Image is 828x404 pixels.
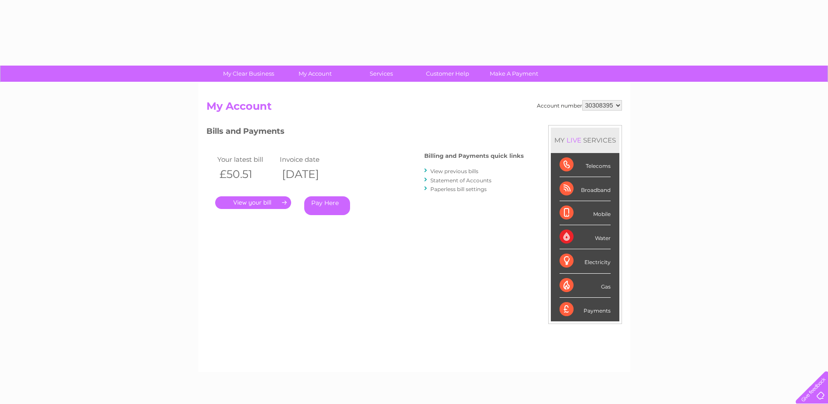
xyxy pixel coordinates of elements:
[215,196,291,209] a: .
[560,153,611,177] div: Telecoms
[215,165,278,183] th: £50.51
[551,128,619,153] div: MY SERVICES
[478,66,550,82] a: Make A Payment
[560,298,611,321] div: Payments
[206,100,622,117] h2: My Account
[565,136,583,144] div: LIVE
[424,153,524,159] h4: Billing and Payments quick links
[304,196,350,215] a: Pay Here
[560,274,611,298] div: Gas
[560,225,611,249] div: Water
[279,66,351,82] a: My Account
[345,66,417,82] a: Services
[278,153,340,165] td: Invoice date
[430,186,487,192] a: Paperless bill settings
[278,165,340,183] th: [DATE]
[412,66,484,82] a: Customer Help
[537,100,622,111] div: Account number
[215,153,278,165] td: Your latest bill
[560,201,611,225] div: Mobile
[430,168,478,174] a: View previous bills
[206,125,524,140] h3: Bills and Payments
[430,177,491,184] a: Statement of Accounts
[213,66,285,82] a: My Clear Business
[560,249,611,273] div: Electricity
[560,177,611,201] div: Broadband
